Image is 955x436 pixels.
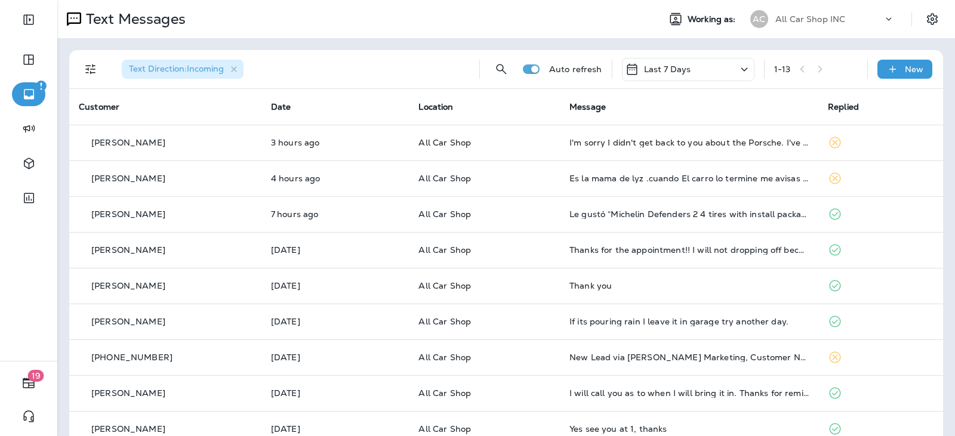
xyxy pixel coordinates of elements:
[271,424,400,434] p: Sep 8, 2025 09:04 AM
[569,101,606,112] span: Message
[905,64,923,74] p: New
[271,101,291,112] span: Date
[91,424,165,434] p: [PERSON_NAME]
[271,352,400,362] p: Sep 9, 2025 12:33 PM
[91,174,165,183] p: [PERSON_NAME]
[569,245,809,255] div: Thanks for the appointment!! I will not dropping off because I don't have anyone to pick me up.
[129,63,224,74] span: Text Direction : Incoming
[91,317,165,326] p: [PERSON_NAME]
[418,316,471,327] span: All Car Shop
[271,138,400,147] p: Sep 11, 2025 12:48 PM
[922,8,943,30] button: Settings
[418,245,471,255] span: All Car Shop
[91,388,165,398] p: [PERSON_NAME]
[418,137,471,148] span: All Car Shop
[774,64,791,74] div: 1 - 13
[418,209,471,219] span: All Car Shop
[569,174,809,183] div: Es la mama de lyz .cuando El carro lo termine me avisas a MI .pues Ella perdio su telefono
[79,57,103,81] button: Filters
[418,173,471,184] span: All Car Shop
[271,281,400,290] p: Sep 9, 2025 07:52 PM
[418,101,453,112] span: Location
[271,388,400,398] p: Sep 9, 2025 11:25 AM
[644,64,691,74] p: Last 7 Days
[271,245,400,255] p: Sep 10, 2025 10:10 AM
[81,10,186,28] p: Text Messages
[569,138,809,147] div: I'm sorry I didn't get back to you about the Porsche. I've been trying to figure out out what the...
[569,388,809,398] div: I will call you as to when I will bring it in. Thanks for reminding me!
[688,14,738,24] span: Working as:
[91,138,165,147] p: [PERSON_NAME]
[91,245,165,255] p: [PERSON_NAME]
[271,174,400,183] p: Sep 11, 2025 11:56 AM
[79,101,119,112] span: Customer
[28,370,44,382] span: 19
[418,280,471,291] span: All Car Shop
[418,388,471,398] span: All Car Shop
[569,281,809,290] div: Thank you
[122,60,244,79] div: Text Direction:Incoming
[569,424,809,434] div: Yes see you at 1, thanks
[271,317,400,326] p: Sep 9, 2025 06:55 PM
[12,8,45,32] button: Expand Sidebar
[418,423,471,434] span: All Car Shop
[549,64,602,74] p: Auto refresh
[569,209,809,219] div: Le gustó “Michelin Defenders 2 4 tires with install package and alignment is 1,673.14”
[91,209,165,219] p: [PERSON_NAME]
[489,57,513,81] button: Search Messages
[569,317,809,326] div: If its pouring rain I leave it in garage try another day.
[271,209,400,219] p: Sep 11, 2025 08:52 AM
[12,371,45,395] button: 19
[569,352,809,362] div: New Lead via Merrick Marketing, Customer Name: OTILIO G., Contact info: Masked phone number avail...
[828,101,859,112] span: Replied
[750,10,768,28] div: AC
[91,352,172,362] p: [PHONE_NUMBER]
[91,281,165,290] p: [PERSON_NAME]
[418,352,471,363] span: All Car Shop
[775,14,845,24] p: All Car Shop INC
